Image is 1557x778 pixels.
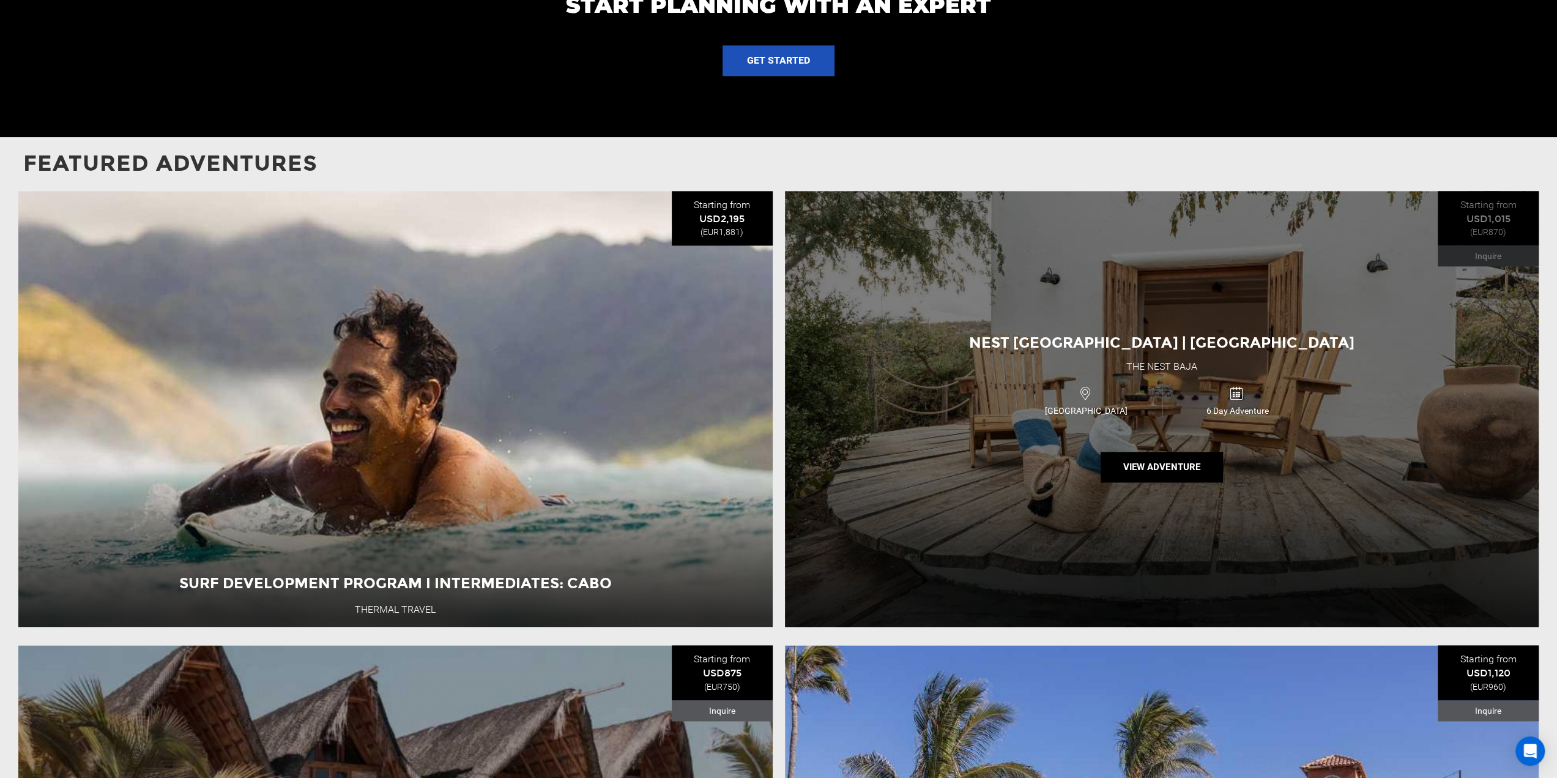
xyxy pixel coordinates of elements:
[1101,452,1223,482] button: View Adventure
[1011,405,1161,417] span: [GEOGRAPHIC_DATA]
[1162,405,1312,417] span: 6 Day Adventure
[1126,360,1197,374] div: The Nest Baja
[23,148,1534,179] p: Featured Adventures
[723,45,834,76] button: GET STARTED
[969,334,1354,351] span: Nest [GEOGRAPHIC_DATA] | [GEOGRAPHIC_DATA]
[1515,736,1545,766] div: Open Intercom Messenger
